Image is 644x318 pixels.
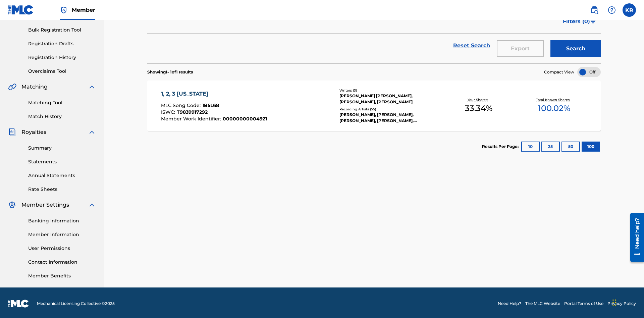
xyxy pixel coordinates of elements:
[28,99,96,106] a: Matching Tool
[610,286,644,318] iframe: Chat Widget
[8,201,16,209] img: Member Settings
[161,109,177,115] span: ISWC :
[147,81,601,131] a: 1, 2, 3 [US_STATE]MLC Song Code:1B5L68ISWC:T9839917292Member Work Identifier:00000000004921Writer...
[28,26,96,34] a: Bulk Registration Tool
[147,69,193,75] p: Showing 1 - 1 of 1 results
[28,186,96,193] a: Rate Sheets
[88,128,96,136] img: expand
[561,142,580,152] button: 50
[607,301,636,307] a: Privacy Policy
[88,83,96,91] img: expand
[550,40,601,57] button: Search
[28,217,96,224] a: Banking Information
[177,109,208,115] span: T9839917292
[605,3,619,17] div: Help
[28,40,96,47] a: Registration Drafts
[608,6,616,14] img: help
[559,13,601,30] button: Filters (0)
[28,259,96,266] a: Contact Information
[28,68,96,75] a: Overclaims Tool
[28,231,96,238] a: Member Information
[37,301,115,307] span: Mechanical Licensing Collective © 2025
[588,3,601,17] a: Public Search
[544,69,574,75] span: Compact View
[28,145,96,152] a: Summary
[450,38,493,53] a: Reset Search
[563,17,590,25] span: Filters ( 0 )
[21,83,48,91] span: Matching
[590,19,596,23] img: filter
[465,102,492,114] span: 33.34 %
[28,245,96,252] a: User Permissions
[8,128,16,136] img: Royalties
[541,142,560,152] button: 25
[28,54,96,61] a: Registration History
[21,201,69,209] span: Member Settings
[202,102,219,108] span: 1B5L68
[482,144,520,150] p: Results Per Page:
[28,272,96,279] a: Member Benefits
[538,102,570,114] span: 100.02 %
[339,112,441,124] div: [PERSON_NAME], [PERSON_NAME], [PERSON_NAME], [PERSON_NAME], [PERSON_NAME], [PERSON_NAME], [PERSON...
[8,5,34,15] img: MLC Logo
[72,6,95,14] span: Member
[625,210,644,265] iframe: Resource Center
[623,3,636,17] div: User Menu
[161,116,223,122] span: Member Work Identifier :
[525,301,560,307] a: The MLC Website
[521,142,540,152] button: 10
[564,301,603,307] a: Portal Terms of Use
[88,201,96,209] img: expand
[8,300,29,308] img: logo
[536,97,572,102] p: Total Known Shares:
[498,301,521,307] a: Need Help?
[339,88,441,93] div: Writers ( 3 )
[339,93,441,105] div: [PERSON_NAME] [PERSON_NAME], [PERSON_NAME], [PERSON_NAME]
[28,113,96,120] a: Match History
[161,90,267,98] div: 1, 2, 3 [US_STATE]
[21,128,46,136] span: Royalties
[612,293,616,313] div: Drag
[223,116,267,122] span: 00000000004921
[161,102,202,108] span: MLC Song Code :
[60,6,68,14] img: Top Rightsholder
[582,142,600,152] button: 100
[339,107,441,112] div: Recording Artists ( 55 )
[468,97,490,102] p: Your Shares:
[28,172,96,179] a: Annual Statements
[28,158,96,165] a: Statements
[8,83,16,91] img: Matching
[590,6,598,14] img: search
